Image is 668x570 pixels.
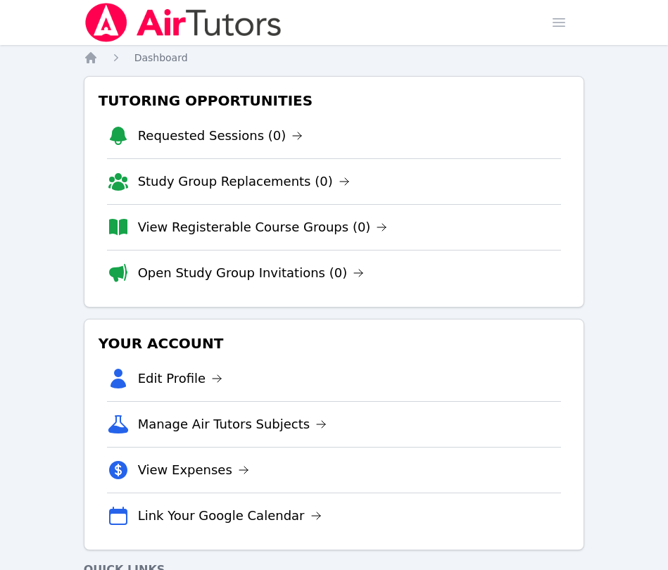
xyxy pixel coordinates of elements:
a: Edit Profile [138,369,223,388]
a: Link Your Google Calendar [138,506,322,526]
a: Open Study Group Invitations (0) [138,263,365,283]
a: View Expenses [138,460,249,480]
a: View Registerable Course Groups (0) [138,217,388,237]
h3: Your Account [96,331,573,356]
img: Air Tutors [84,3,283,42]
a: Study Group Replacements (0) [138,172,350,191]
a: Dashboard [134,51,188,65]
h3: Tutoring Opportunities [96,88,573,113]
a: Requested Sessions (0) [138,126,303,146]
a: Manage Air Tutors Subjects [138,414,327,434]
nav: Breadcrumb [84,51,585,65]
span: Dashboard [134,52,188,63]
